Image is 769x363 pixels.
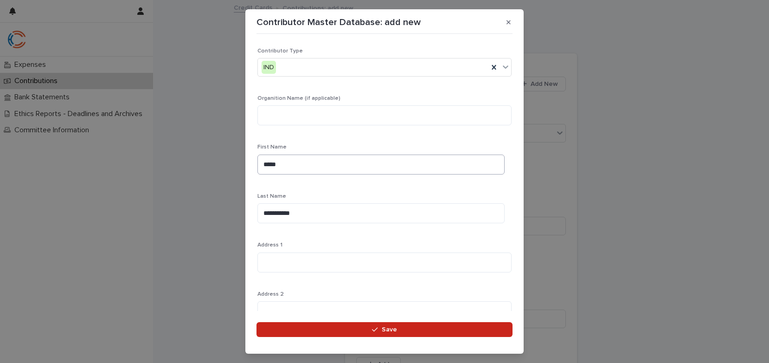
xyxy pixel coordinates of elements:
p: Contributor Master Database: add new [256,17,421,28]
span: Address 2 [257,292,284,297]
span: Last Name [257,194,286,199]
span: First Name [257,144,287,150]
div: IND [262,61,276,74]
button: Save [256,322,513,337]
span: Address 1 [257,242,282,248]
span: Save [382,326,397,333]
span: Organition Name (if applicable) [257,96,340,101]
span: Contributor Type [257,48,303,54]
